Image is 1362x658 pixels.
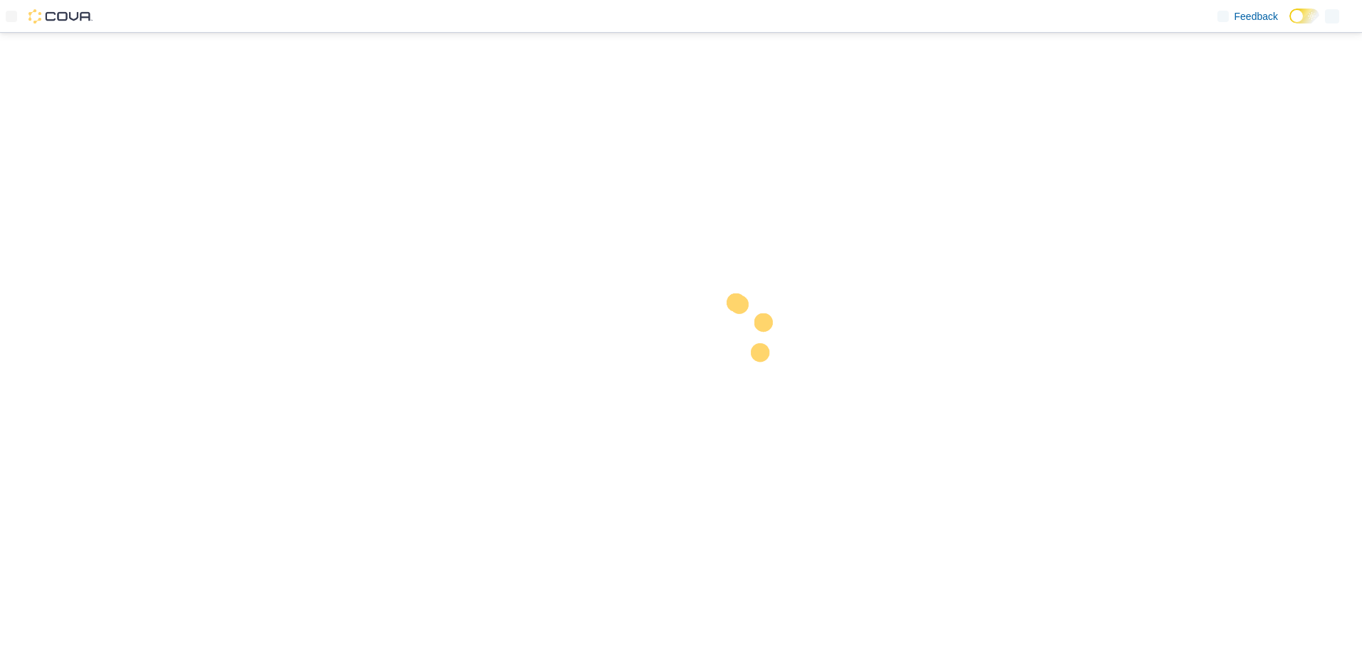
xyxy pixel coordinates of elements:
a: Feedback [1212,2,1284,31]
input: Dark Mode [1289,9,1319,23]
img: cova-loader [681,283,788,390]
span: Feedback [1234,9,1278,23]
img: Cova [28,9,93,23]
